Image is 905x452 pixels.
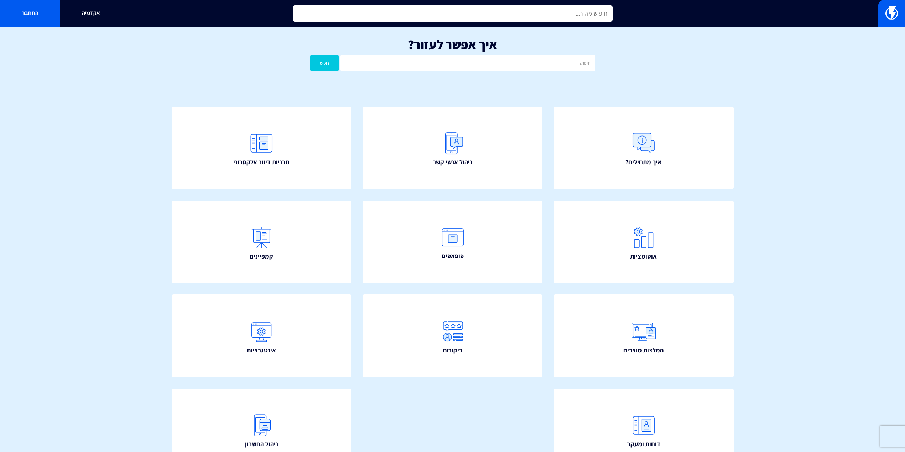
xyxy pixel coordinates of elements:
span: קמפיינים [250,252,273,261]
a: תבניות דיוור אלקטרוני [172,107,352,190]
a: איך מתחילים? [554,107,734,190]
a: פופאפים [363,201,543,283]
span: אינטגרציות [247,346,276,355]
a: המלצות מוצרים [554,294,734,377]
span: ניהול החשבון [245,440,278,449]
span: תבניות דיוור אלקטרוני [233,158,289,167]
span: איך מתחילים? [625,158,661,167]
span: דוחות ומעקב [627,440,660,449]
span: אוטומציות [630,252,657,261]
span: פופאפים [442,251,464,261]
a: אוטומציות [554,201,734,283]
span: ניהול אנשי קשר [433,158,472,167]
a: ניהול אנשי קשר [363,107,543,190]
a: קמפיינים [172,201,352,283]
span: ביקורות [443,346,463,355]
a: אינטגרציות [172,294,352,377]
button: חפש [310,55,339,71]
span: המלצות מוצרים [623,346,664,355]
input: חיפוש מהיר... [293,5,613,22]
a: ביקורות [363,294,543,377]
input: חיפוש [340,55,595,71]
h1: איך אפשר לעזור? [11,37,894,52]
